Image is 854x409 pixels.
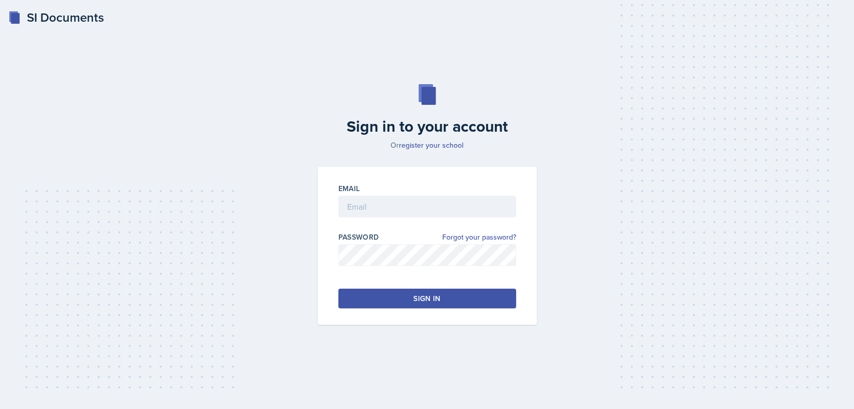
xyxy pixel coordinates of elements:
label: Email [338,183,360,194]
h2: Sign in to your account [312,117,543,136]
a: Forgot your password? [442,232,516,243]
a: register your school [399,140,463,150]
p: Or [312,140,543,150]
input: Email [338,196,516,217]
button: Sign in [338,289,516,308]
label: Password [338,232,379,242]
div: Sign in [413,293,440,304]
a: SI Documents [8,8,104,27]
